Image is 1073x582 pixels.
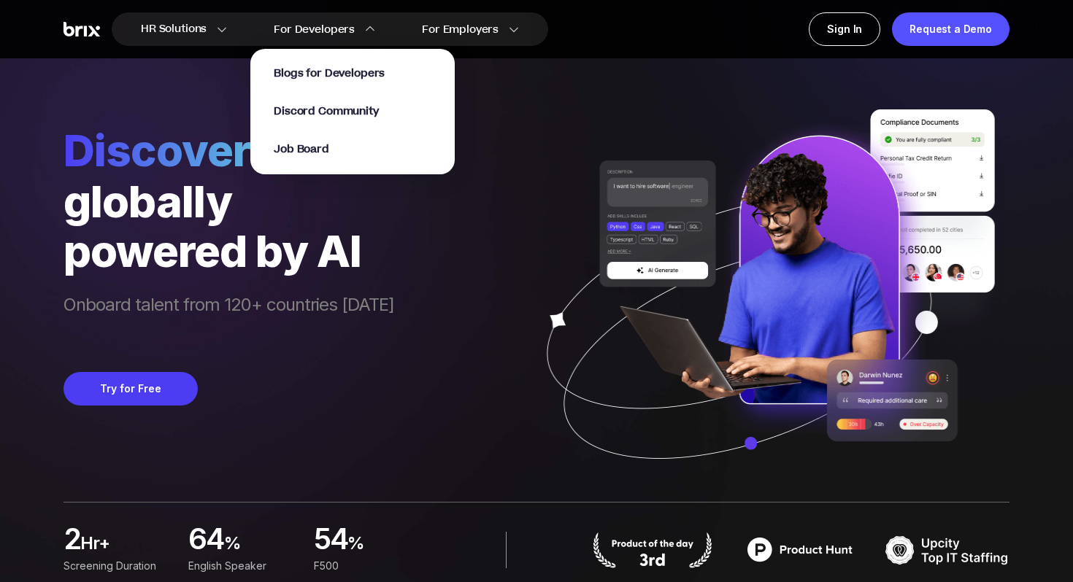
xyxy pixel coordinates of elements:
[347,532,421,561] span: %
[422,22,499,37] span: For Employers
[591,532,715,568] img: product hunt badge
[64,176,394,226] div: globally
[274,141,329,157] a: Job Board
[892,12,1009,46] a: Request a Demo
[809,12,880,46] a: Sign In
[64,558,171,574] div: Screening duration
[80,532,171,561] span: hr+
[64,372,198,406] button: Try for Free
[64,22,100,37] img: Brix Logo
[64,293,394,343] span: Onboard talent from 120+ countries [DATE]
[64,124,394,176] span: Discover
[141,18,207,41] span: HR Solutions
[738,532,862,568] img: product hunt badge
[274,103,378,119] a: Discord Community
[274,65,385,81] a: Blogs for Developers
[274,104,378,119] span: Discord Community
[274,66,385,81] span: Blogs for Developers
[885,532,1009,568] img: TOP IT STAFFING
[274,141,329,157] span: Job Board
[520,109,1009,502] img: ai generate
[188,558,296,574] div: English Speaker
[64,526,80,555] span: 2
[64,226,394,276] div: powered by AI
[188,526,224,555] span: 64
[224,532,296,561] span: %
[314,558,421,574] div: F500
[314,526,348,555] span: 54
[274,22,355,37] span: For Developers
